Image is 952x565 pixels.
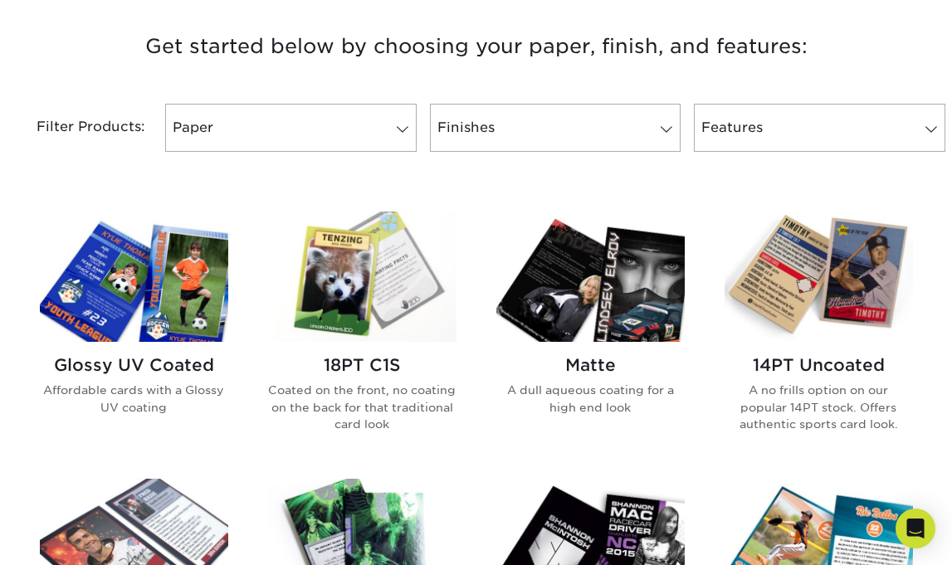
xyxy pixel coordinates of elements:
h2: Glossy UV Coated [40,355,228,375]
a: 18PT C1S Trading Cards 18PT C1S Coated on the front, no coating on the back for that traditional ... [268,212,456,459]
a: 14PT Uncoated Trading Cards 14PT Uncoated A no frills option on our popular 14PT stock. Offers au... [725,212,913,459]
p: Coated on the front, no coating on the back for that traditional card look [268,382,456,432]
a: Matte Trading Cards Matte A dull aqueous coating for a high end look [496,212,685,459]
h3: Get started below by choosing your paper, finish, and features: [12,9,940,84]
img: 18PT C1S Trading Cards [268,212,456,342]
h2: Matte [496,355,685,375]
a: Features [694,104,945,152]
a: Glossy UV Coated Trading Cards Glossy UV Coated Affordable cards with a Glossy UV coating [40,212,228,459]
p: Affordable cards with a Glossy UV coating [40,382,228,416]
p: A dull aqueous coating for a high end look [496,382,685,416]
div: Open Intercom Messenger [896,509,935,548]
img: Matte Trading Cards [496,212,685,342]
h2: 14PT Uncoated [725,355,913,375]
a: Finishes [430,104,681,152]
h2: 18PT C1S [268,355,456,375]
a: Paper [165,104,417,152]
img: 14PT Uncoated Trading Cards [725,212,913,342]
p: A no frills option on our popular 14PT stock. Offers authentic sports card look. [725,382,913,432]
img: Glossy UV Coated Trading Cards [40,212,228,342]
